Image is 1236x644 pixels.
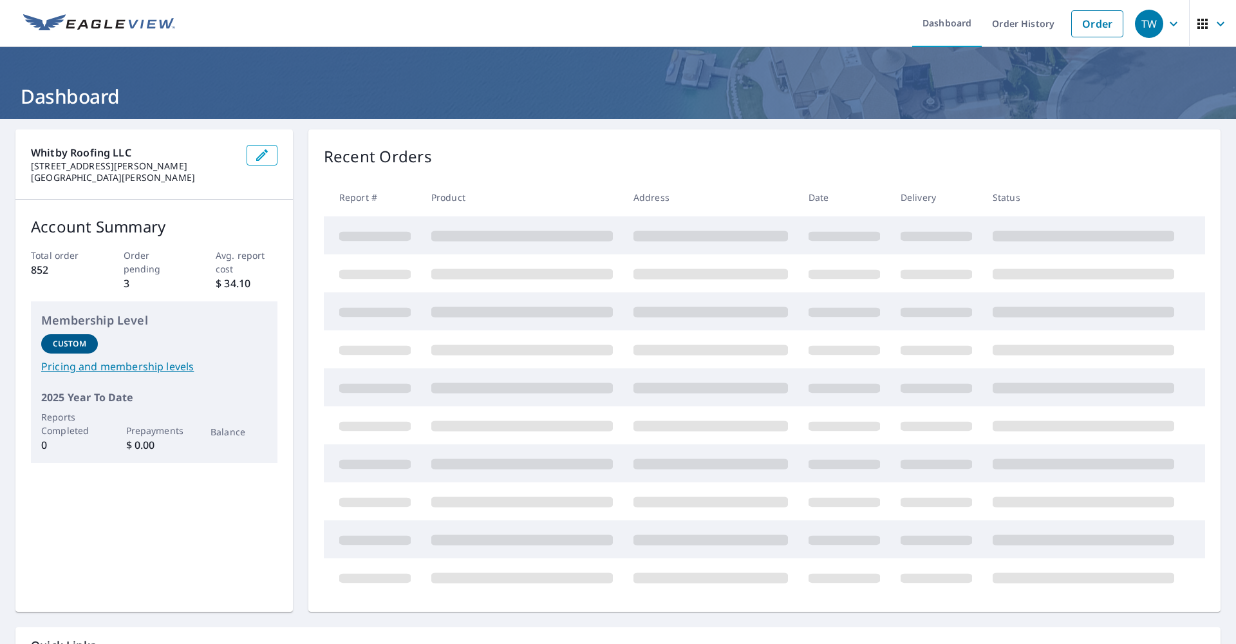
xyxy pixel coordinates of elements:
p: Whitby Roofing LLC [31,145,236,160]
p: Membership Level [41,312,267,329]
p: 852 [31,262,93,278]
th: Delivery [890,178,982,216]
th: Date [798,178,890,216]
p: 3 [124,276,185,291]
p: Prepayments [126,424,183,437]
th: Address [623,178,798,216]
p: Order pending [124,249,185,276]
p: Reports Completed [41,410,98,437]
p: 2025 Year To Date [41,390,267,405]
p: Account Summary [31,215,277,238]
a: Pricing and membership levels [41,359,267,374]
h1: Dashboard [15,83,1221,109]
a: Order [1071,10,1123,37]
p: Balance [211,425,267,439]
p: Total order [31,249,93,262]
p: Avg. report cost [216,249,277,276]
p: [STREET_ADDRESS][PERSON_NAME] [31,160,236,172]
img: EV Logo [23,14,175,33]
div: TW [1135,10,1163,38]
p: $ 34.10 [216,276,277,291]
p: $ 0.00 [126,437,183,453]
p: [GEOGRAPHIC_DATA][PERSON_NAME] [31,172,236,184]
th: Status [982,178,1184,216]
p: Custom [53,338,86,350]
p: Recent Orders [324,145,432,168]
th: Product [421,178,623,216]
p: 0 [41,437,98,453]
th: Report # [324,178,421,216]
